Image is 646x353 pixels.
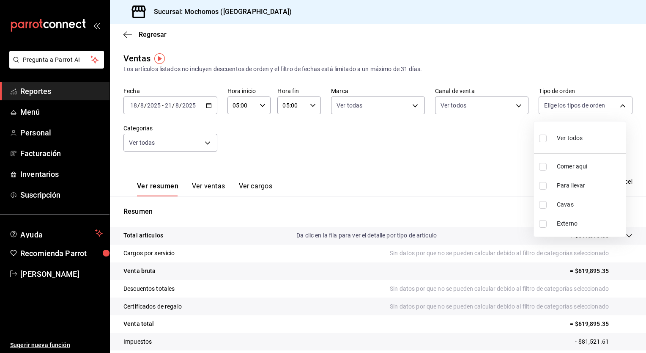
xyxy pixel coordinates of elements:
span: Cavas [557,200,622,209]
img: Tooltip marker [154,53,165,64]
span: Para llevar [557,181,622,190]
span: Externo [557,219,622,228]
span: Ver todos [557,134,583,143]
span: Comer aquí [557,162,622,171]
